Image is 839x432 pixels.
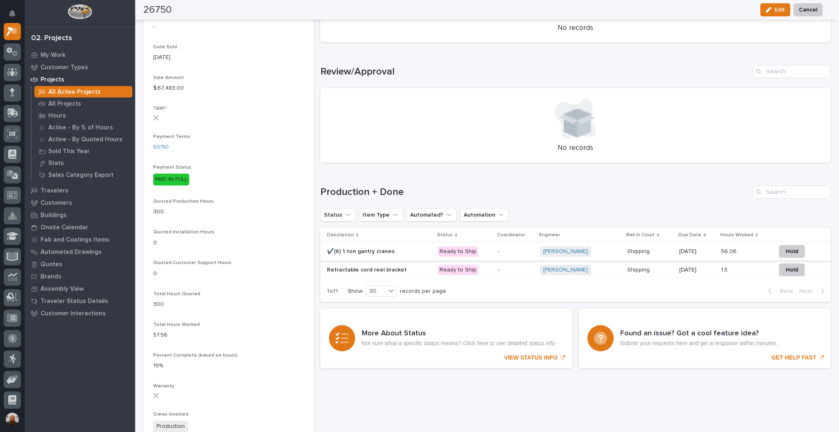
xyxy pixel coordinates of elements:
[41,64,88,71] p: Customer Types
[627,247,651,255] p: Shipping
[720,231,753,240] p: Hours Worked
[25,246,135,258] a: Automated Drawings
[320,242,831,261] tr: ✔️(6) 1 ton gantry cranes✔️(6) 1 ton gantry cranes Ready to Ship-[PERSON_NAME] ShippingShipping [...
[25,307,135,319] a: Customer Interactions
[25,295,135,307] a: Traveler Status Details
[678,231,701,240] p: Due Date
[796,287,831,295] button: Next
[539,231,560,240] p: Engineer
[794,3,823,16] button: Cancel
[153,199,214,204] span: Quoted Production Hours
[41,199,72,207] p: Customers
[153,269,304,278] p: 0
[153,143,169,152] a: 50/50
[320,66,750,78] h1: Review/Approval
[41,285,84,293] p: Assembly View
[32,133,135,145] a: Active - By Quoted Hours
[153,134,190,139] span: Payment Terms
[779,263,805,276] button: Hold
[32,86,135,97] a: All Active Projects
[362,329,555,338] h3: More About Status
[25,49,135,61] a: My Work
[25,197,135,209] a: Customers
[362,340,555,347] p: Not sure what a specific status means? Click here to see detailed status info
[320,208,356,222] button: Status
[153,106,166,111] span: T&M?
[25,270,135,283] a: Brands
[330,144,821,153] p: No records
[41,298,108,305] p: Traveler Status Details
[32,157,135,169] a: Stats
[153,230,214,235] span: Quoted Installation Hours
[153,84,304,93] p: $ 67,483.00
[153,331,304,339] p: 57.56
[320,261,831,279] tr: Retractable cord reel bracketRetractable cord reel bracket Ready to Ship-[PERSON_NAME] ShippingSh...
[779,245,805,258] button: Hold
[41,224,88,231] p: Onsite Calendar
[41,236,109,244] p: Fab and Coatings Items
[320,281,345,301] p: 1 of 1
[25,258,135,270] a: Quotes
[48,148,90,155] p: Sold This Year
[721,247,738,255] p: 56.06
[153,384,174,389] span: Warranty
[48,160,64,167] p: Stats
[41,76,64,84] p: Projects
[771,354,816,361] p: GET HELP FAST
[25,209,135,221] a: Buildings
[153,53,304,62] p: [DATE]
[10,10,21,23] div: Notifications
[4,5,21,22] button: Notifications
[32,110,135,121] a: Hours
[153,292,200,296] span: Total Hours Quoted
[25,61,135,73] a: Customer Types
[799,5,817,15] span: Cancel
[153,362,304,370] p: 19%
[41,310,106,317] p: Customer Interactions
[620,340,778,347] p: Submit your requests here and get a response within minutes.
[143,4,172,16] h2: 26750
[153,239,304,247] p: 0
[762,287,796,295] button: Back
[359,208,403,222] button: Item Type
[543,267,588,274] a: [PERSON_NAME]
[620,329,778,338] h3: Found an issue? Got a cool feature idea?
[25,73,135,86] a: Projects
[153,165,191,170] span: Payment Status
[400,288,446,295] p: records per page
[48,124,113,131] p: Active - By % of Hours
[498,248,534,255] p: -
[25,283,135,295] a: Assembly View
[460,208,509,222] button: Automation
[41,249,102,256] p: Automated Drawings
[679,267,714,274] p: [DATE]
[330,24,821,33] p: No records
[366,287,386,296] div: 30
[579,308,831,368] a: GET HELP FAST
[753,185,831,199] input: Search
[438,247,478,257] div: Ready to Ship
[25,221,135,233] a: Onsite Calendar
[48,100,81,108] p: All Projects
[320,186,750,198] h1: Production + Done
[627,265,651,274] p: Shipping
[25,233,135,246] a: Fab and Coatings Items
[348,288,363,295] p: Show
[438,265,478,275] div: Ready to Ship
[25,184,135,197] a: Travelers
[786,265,798,275] span: Hold
[153,353,238,358] span: Percent Complete (based on hours)
[32,169,135,181] a: Sales Category Export
[41,187,68,195] p: Travelers
[498,267,534,274] p: -
[153,75,184,80] span: Sale Amount
[799,287,817,295] span: Next
[48,172,113,179] p: Sales Category Export
[760,3,790,16] button: Edit
[41,212,67,219] p: Buildings
[504,354,558,361] p: VIEW STATUS INFO
[543,248,588,255] a: [PERSON_NAME]
[41,52,66,59] p: My Work
[626,231,655,240] p: Ball In Court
